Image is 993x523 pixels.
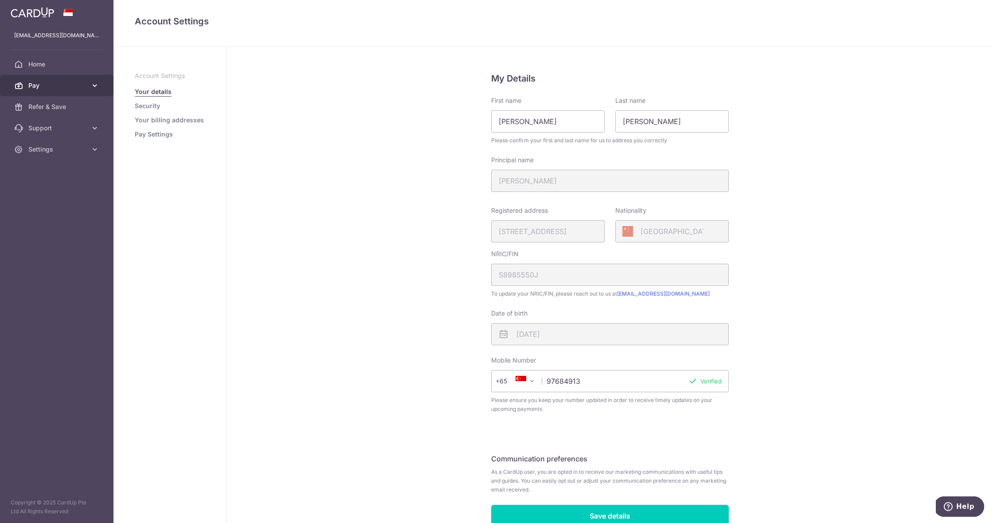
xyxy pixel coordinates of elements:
[491,136,729,145] span: Please confirm your first and last name for us to address you correctly
[496,376,520,386] span: +65
[28,60,87,69] span: Home
[135,101,160,110] a: Security
[491,96,521,105] label: First name
[135,87,172,96] a: Your details
[28,81,87,90] span: Pay
[135,130,173,139] a: Pay Settings
[28,102,87,111] span: Refer & Save
[14,31,99,40] p: [EMAIL_ADDRESS][DOMAIN_NAME]
[491,396,729,414] span: Please ensure you keep your number updated in order to receive timely updates on your upcoming pa...
[491,71,729,86] h5: My Details
[498,376,520,386] span: +65
[135,14,972,28] h4: Account Settings
[491,110,605,133] input: First name
[491,468,729,494] span: As a CardUp user, you are opted in to receive our marketing communications with useful tips and g...
[135,116,204,125] a: Your billing addresses
[615,110,729,133] input: Last name
[615,96,645,105] label: Last name
[20,6,39,14] span: Help
[491,250,519,258] label: NRIC/FIN
[617,290,710,297] a: [EMAIL_ADDRESS][DOMAIN_NAME]
[491,356,536,365] label: Mobile Number
[11,7,54,18] img: CardUp
[615,206,646,215] label: Nationality
[135,71,205,80] p: Account Settings
[936,496,984,519] iframe: Opens a widget where you can find more information
[491,156,534,164] label: Principal name
[491,309,528,318] label: Date of birth
[491,206,548,215] label: Registered address
[28,124,87,133] span: Support
[491,289,729,298] span: To update your NRIC/FIN, please reach out to us at
[491,453,729,464] h5: Communication preferences
[28,145,87,154] span: Settings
